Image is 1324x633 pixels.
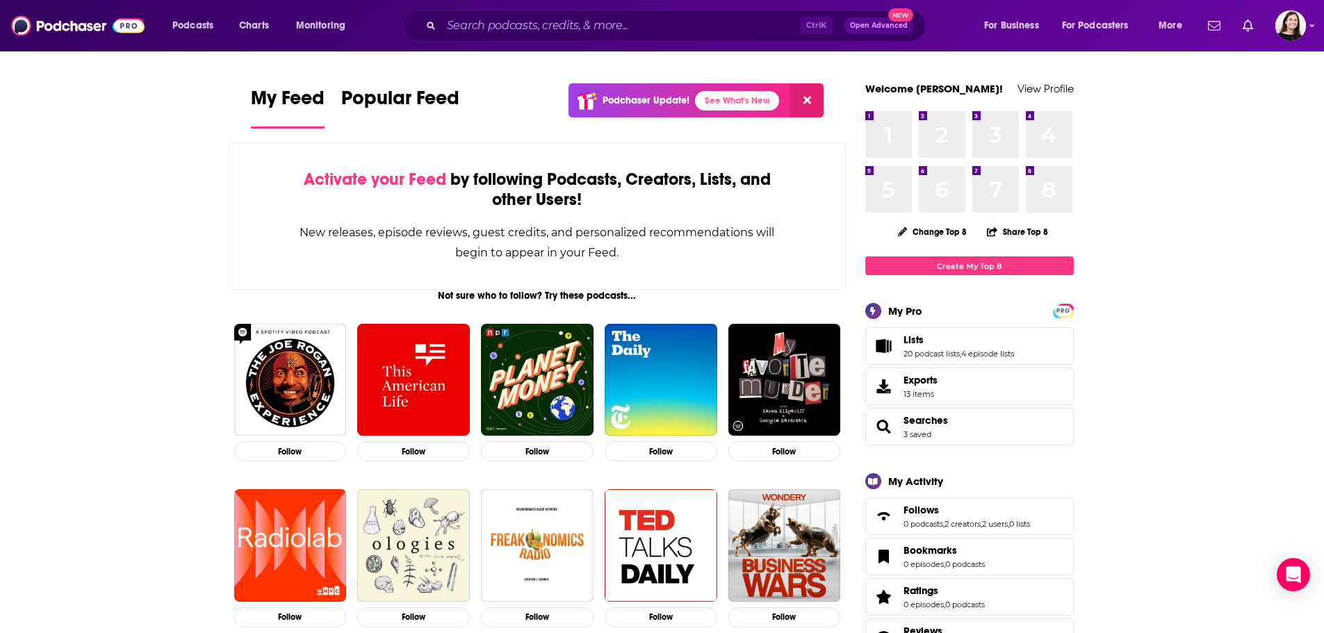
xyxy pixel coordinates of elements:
[904,334,924,346] span: Lists
[1055,306,1072,316] span: PRO
[1055,305,1072,315] a: PRO
[890,223,976,240] button: Change Top 8
[888,304,922,318] div: My Pro
[865,82,1003,95] a: Welcome [PERSON_NAME]!
[1277,558,1310,591] div: Open Intercom Messenger
[603,94,689,106] p: Podchaser Update!
[251,86,325,118] span: My Feed
[904,504,939,516] span: Follows
[945,559,985,569] a: 0 podcasts
[341,86,459,118] span: Popular Feed
[1009,519,1030,529] a: 0 lists
[1149,15,1200,37] button: open menu
[234,489,347,602] img: Radiolab
[904,544,957,557] span: Bookmarks
[441,15,800,37] input: Search podcasts, credits, & more...
[304,169,446,190] span: Activate your Feed
[1062,16,1129,35] span: For Podcasters
[865,538,1074,575] span: Bookmarks
[904,414,948,427] a: Searches
[904,374,938,386] span: Exports
[944,600,945,609] span: ,
[234,324,347,436] img: The Joe Rogan Experience
[944,559,945,569] span: ,
[1237,14,1259,38] a: Show notifications dropdown
[865,408,1074,445] span: Searches
[481,489,594,602] img: Freakonomics Radio
[11,13,145,39] img: Podchaser - Follow, Share and Rate Podcasts
[865,578,1074,616] span: Ratings
[481,607,594,627] button: Follow
[172,16,213,35] span: Podcasts
[234,607,347,627] button: Follow
[229,290,847,302] div: Not sure who to follow? Try these podcasts...
[870,547,898,566] a: Bookmarks
[728,324,841,436] img: My Favorite Murder with Karen Kilgariff and Georgia Hardstark
[1159,16,1182,35] span: More
[1275,10,1306,41] span: Logged in as lucynalen
[984,16,1039,35] span: For Business
[865,256,1074,275] a: Create My Top 8
[416,10,939,42] div: Search podcasts, credits, & more...
[299,222,776,263] div: New releases, episode reviews, guest credits, and personalized recommendations will begin to appe...
[800,17,833,35] span: Ctrl K
[1275,10,1306,41] button: Show profile menu
[865,327,1074,365] span: Lists
[605,324,717,436] img: The Daily
[974,15,1056,37] button: open menu
[357,489,470,602] img: Ologies with Alie Ward
[904,519,943,529] a: 0 podcasts
[357,324,470,436] img: This American Life
[850,22,908,29] span: Open Advanced
[299,170,776,210] div: by following Podcasts, Creators, Lists, and other Users!
[341,86,459,129] a: Popular Feed
[888,475,943,488] div: My Activity
[870,336,898,356] a: Lists
[728,489,841,602] img: Business Wars
[960,349,961,359] span: ,
[904,504,1030,516] a: Follows
[982,519,1008,529] a: 2 users
[239,16,269,35] span: Charts
[844,17,914,34] button: Open AdvancedNew
[1202,14,1226,38] a: Show notifications dropdown
[230,15,277,37] a: Charts
[870,587,898,607] a: Ratings
[234,441,347,461] button: Follow
[605,489,717,602] img: TED Talks Daily
[904,389,938,399] span: 13 items
[870,417,898,436] a: Searches
[357,441,470,461] button: Follow
[481,441,594,461] button: Follow
[695,91,779,110] a: See What's New
[904,544,985,557] a: Bookmarks
[870,507,898,526] a: Follows
[904,429,931,439] a: 3 saved
[981,519,982,529] span: ,
[296,16,345,35] span: Monitoring
[904,334,1014,346] a: Lists
[865,368,1074,405] a: Exports
[728,607,841,627] button: Follow
[986,218,1049,245] button: Share Top 8
[605,441,717,461] button: Follow
[357,607,470,627] button: Follow
[251,86,325,129] a: My Feed
[943,519,945,529] span: ,
[286,15,363,37] button: open menu
[904,559,944,569] a: 0 episodes
[1008,519,1009,529] span: ,
[904,349,960,359] a: 20 podcast lists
